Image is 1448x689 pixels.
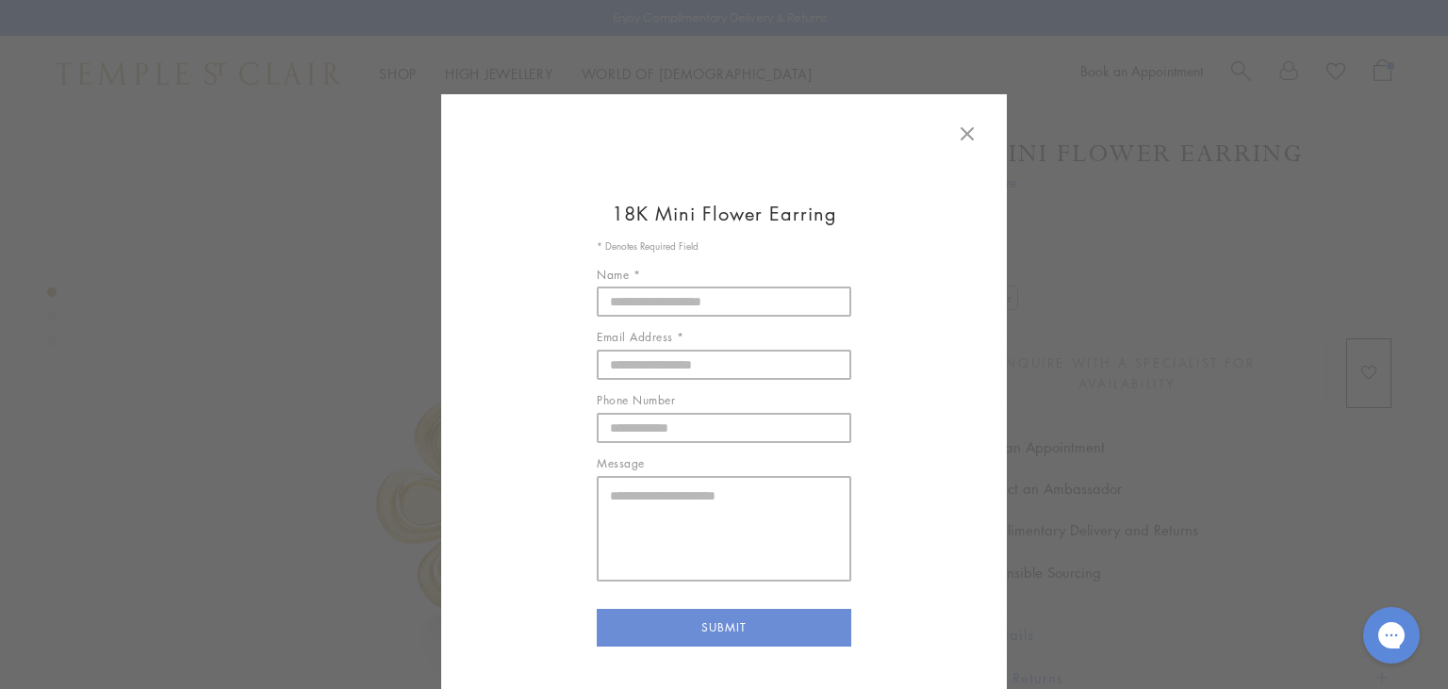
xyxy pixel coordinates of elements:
[597,328,851,347] label: Email Address *
[597,391,851,410] label: Phone Number
[1354,600,1429,670] iframe: Gorgias live chat messenger
[597,454,851,473] label: Message
[469,202,979,224] h1: 18K Mini Flower Earring
[597,266,851,285] label: Name *
[597,609,851,647] button: SUBMIT
[597,238,851,254] p: * Denotes Required Field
